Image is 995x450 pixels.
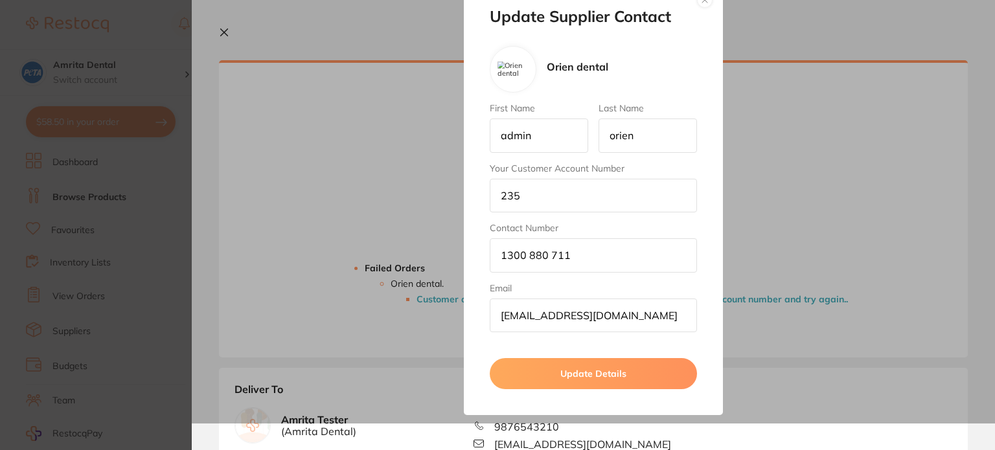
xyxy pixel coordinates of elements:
[547,61,608,73] p: Orien dental
[235,408,270,443] img: empty.jpg
[494,438,671,450] span: [EMAIL_ADDRESS][DOMAIN_NAME]
[281,414,356,438] b: Amrita Tester
[490,163,697,174] label: Your Customer Account Number
[497,62,529,78] img: Orien dental
[281,425,356,437] span: ( Amrita Dental )
[490,283,697,293] label: Email
[599,103,697,113] label: Last Name
[490,103,588,113] label: First Name
[490,223,697,233] label: Contact Number
[494,421,559,433] span: 9876543210
[490,358,697,389] button: Update Details
[490,8,697,26] h2: Update Supplier Contact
